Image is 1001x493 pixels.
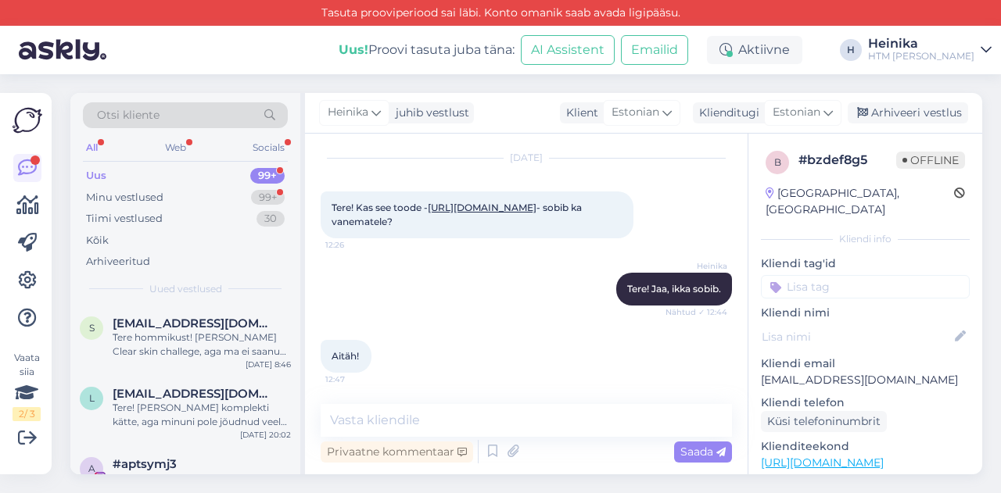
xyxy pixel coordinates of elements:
span: Estonian [612,104,659,121]
span: sirje.puusepp2@mail.ee [113,316,275,330]
span: 12:26 [325,239,384,251]
span: Estonian [773,104,820,121]
div: Privaatne kommentaar [321,441,473,463]
a: HeinikaHTM [PERSON_NAME] [868,38,992,63]
div: All [83,138,101,158]
p: Kliendi nimi [761,305,970,321]
div: 99+ [251,190,285,205]
span: Tere! Kas see toode - - sobib ka vanematele? [332,202,584,227]
div: Klienditugi [693,105,759,121]
span: b [774,156,781,168]
span: s [89,322,95,334]
span: Otsi kliente [97,107,160,123]
span: ly.kotkas@gmail.com [113,387,275,401]
div: Socials [249,138,288,158]
p: Kliendi tag'id [761,255,970,272]
div: # bzdef8g5 [798,151,896,170]
p: [EMAIL_ADDRESS][DOMAIN_NAME] [761,372,970,388]
img: Askly Logo [13,105,42,135]
div: [GEOGRAPHIC_DATA], [GEOGRAPHIC_DATA] [766,185,954,218]
div: 99+ [250,168,285,184]
a: [URL][DOMAIN_NAME] [761,455,884,470]
div: [DATE] 20:02 [240,429,291,441]
div: Klient [560,105,598,121]
div: Uus [86,168,106,184]
span: 12:47 [325,373,384,385]
div: juhib vestlust [389,105,469,121]
span: Heinika [669,260,727,272]
span: Heinika [328,104,368,121]
p: Klienditeekond [761,438,970,455]
div: 2 / 3 [13,407,41,421]
button: AI Assistent [521,35,615,65]
div: H [840,39,862,61]
div: Proovi tasuta juba täna: [339,41,515,59]
div: HTM [PERSON_NAME] [868,50,974,63]
div: 30 [257,211,285,227]
div: Kõik [86,233,109,248]
div: [DATE] 8:46 [246,359,291,370]
div: Minu vestlused [86,190,163,205]
div: Arhiveeri vestlus [848,102,968,123]
div: Arhiveeritud [86,254,150,270]
div: [DATE] [321,151,732,165]
div: Heinika [868,38,974,50]
p: Kliendi telefon [761,395,970,411]
span: l [89,392,95,404]
input: Lisa nimi [762,328,952,345]
div: Kliendi info [761,232,970,246]
div: Tere hommikust! [PERSON_NAME] Clear skin challege, aga ma ei saanud eile videot meilile! [113,330,291,359]
span: Offline [896,152,965,169]
div: Vaata siia [13,351,41,421]
a: [URL][DOMAIN_NAME] [428,202,536,213]
div: Aktiivne [707,36,802,64]
p: Kliendi email [761,355,970,372]
span: Nähtud ✓ 12:44 [666,306,727,318]
span: Aitäh! [332,350,359,362]
button: Emailid [621,35,688,65]
span: #aptsymj3 [113,457,177,471]
span: a [88,463,95,474]
span: Tere! Jaa, ikka sobib. [627,283,721,295]
div: Web [162,138,189,158]
input: Lisa tag [761,275,970,298]
div: Tere! [PERSON_NAME] komplekti kätte, aga minuni pole jõudnud veel tänane video, mis pidi tulema ü... [113,401,291,429]
div: Küsi telefoninumbrit [761,411,887,432]
span: Uued vestlused [149,282,222,296]
b: Uus! [339,42,368,57]
div: Tiimi vestlused [86,211,163,227]
span: Saada [680,445,726,459]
